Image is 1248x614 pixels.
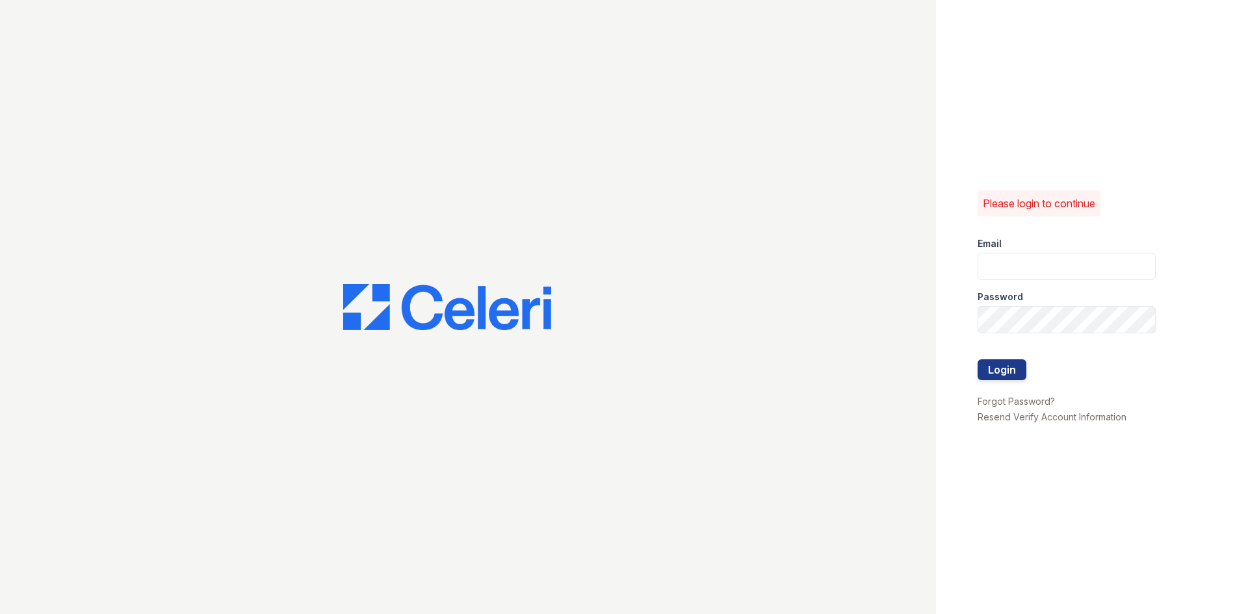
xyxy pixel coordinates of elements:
a: Resend Verify Account Information [978,411,1126,422]
label: Email [978,237,1002,250]
img: CE_Logo_Blue-a8612792a0a2168367f1c8372b55b34899dd931a85d93a1a3d3e32e68fde9ad4.png [343,284,551,331]
label: Password [978,290,1023,303]
p: Please login to continue [983,196,1095,211]
a: Forgot Password? [978,396,1055,407]
button: Login [978,359,1026,380]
